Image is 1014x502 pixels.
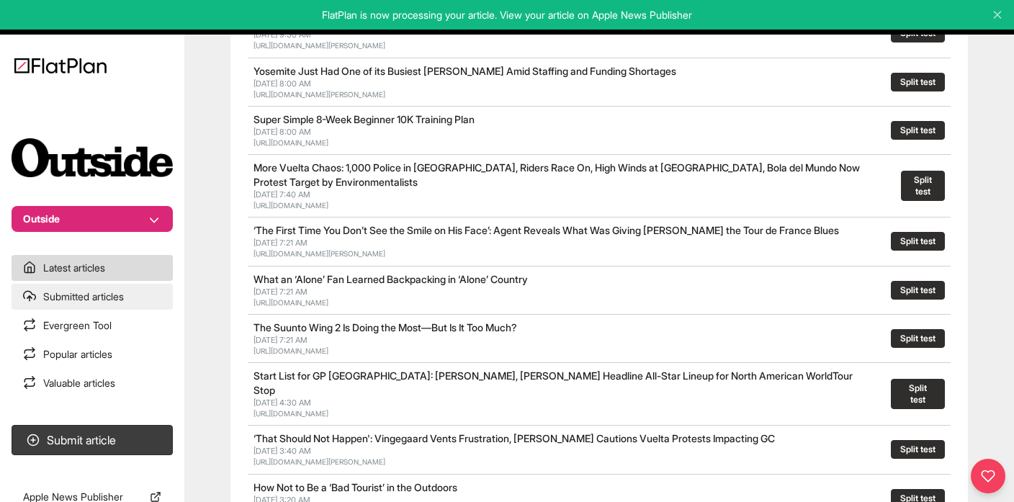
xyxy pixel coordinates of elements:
a: Valuable articles [12,370,173,396]
a: How Not to Be a ‘Bad Tourist’ in the Outdoors [253,481,457,493]
button: Submit article [12,425,173,455]
button: Split test [891,232,945,251]
span: [DATE] 8:00 AM [253,127,311,137]
span: [DATE] 9:30 AM [253,30,311,40]
button: Outside [12,206,173,232]
a: Super Simple 8-Week Beginner 10K Training Plan [253,113,475,125]
span: [DATE] 7:21 AM [253,287,308,297]
a: [URL][DOMAIN_NAME] [253,409,328,418]
span: [DATE] 7:40 AM [253,189,310,200]
span: [DATE] 4:30 AM [253,398,311,408]
button: Split test [891,121,945,140]
a: Latest articles [12,255,173,281]
a: Popular articles [12,341,173,367]
a: What an ‘Alone’ Fan Learned Backpacking in ‘Alone’ Country [253,273,528,285]
button: Split test [891,73,945,91]
img: Publication Logo [12,138,173,177]
a: [URL][DOMAIN_NAME][PERSON_NAME] [253,457,385,466]
a: The Suunto Wing 2 Is Doing the Most—But Is It Too Much? [253,321,517,333]
a: ‘The First Time You Don’t See the Smile on His Face’: Agent Reveals What Was Giving [PERSON_NAME]... [253,224,839,236]
a: [URL][DOMAIN_NAME] [253,346,328,355]
a: [URL][DOMAIN_NAME] [253,298,328,307]
a: Yosemite Just Had One of its Busiest [PERSON_NAME] Amid Staffing and Funding Shortages [253,65,676,77]
a: [URL][DOMAIN_NAME][PERSON_NAME] [253,249,385,258]
button: Split test [891,379,945,409]
a: [URL][DOMAIN_NAME][PERSON_NAME] [253,90,385,99]
span: [DATE] 7:21 AM [253,238,308,248]
button: Split test [891,281,945,300]
button: Split test [891,440,945,459]
img: Logo [14,58,107,73]
button: Split test [901,171,945,201]
p: FlatPlan is now processing your article. View your article on Apple News Publisher [10,8,1004,22]
a: Evergreen Tool [12,313,173,339]
a: Start List for GP [GEOGRAPHIC_DATA]: [PERSON_NAME], [PERSON_NAME] Headline All-Star Lineup for No... [253,369,853,396]
span: [DATE] 3:40 AM [253,446,311,456]
span: [DATE] 7:21 AM [253,335,308,345]
a: Submitted articles [12,284,173,310]
a: [URL][DOMAIN_NAME][PERSON_NAME] [253,41,385,50]
a: [URL][DOMAIN_NAME] [253,138,328,147]
a: [URL][DOMAIN_NAME] [253,201,328,210]
button: Split test [891,329,945,348]
a: More Vuelta Chaos: 1,000 Police in [GEOGRAPHIC_DATA], Riders Race On, High Winds at [GEOGRAPHIC_D... [253,161,860,188]
span: [DATE] 8:00 AM [253,79,311,89]
a: ‘That Should Not Happen': Vingegaard Vents Frustration, [PERSON_NAME] Cautions Vuelta Protests Im... [253,432,775,444]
